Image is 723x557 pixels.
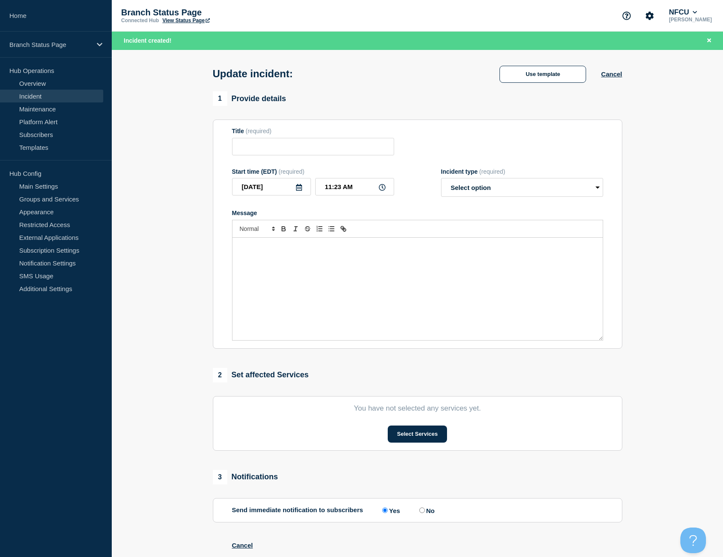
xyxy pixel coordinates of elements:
[232,542,253,549] button: Cancel
[121,8,292,17] p: Branch Status Page
[232,178,311,195] input: YYYY-MM-DD
[232,128,394,134] div: Title
[680,528,706,553] iframe: Help Scout Beacon - Open
[121,17,159,23] p: Connected Hub
[236,224,278,234] span: Font size
[232,506,363,514] p: Send immediate notification to subscribers
[213,368,227,382] span: 2
[246,128,272,134] span: (required)
[499,66,586,83] button: Use template
[618,7,636,25] button: Support
[441,178,603,197] select: Incident type
[302,224,314,234] button: Toggle strikethrough text
[417,506,435,514] label: No
[163,17,210,23] a: View Status Page
[213,68,293,80] h1: Update incident:
[213,470,227,484] span: 3
[290,224,302,234] button: Toggle italic text
[213,470,278,484] div: Notifications
[124,37,171,44] span: Incident created!
[382,507,388,513] input: Yes
[315,178,394,195] input: HH:MM A
[232,210,603,216] div: Message
[232,506,603,514] div: Send immediate notification to subscribers
[380,506,400,514] label: Yes
[213,91,227,106] span: 1
[325,224,337,234] button: Toggle bulleted list
[232,138,394,155] input: Title
[232,168,394,175] div: Start time (EDT)
[337,224,349,234] button: Toggle link
[441,168,603,175] div: Incident type
[601,70,622,78] button: Cancel
[388,426,447,443] button: Select Services
[279,168,305,175] span: (required)
[314,224,325,234] button: Toggle ordered list
[641,7,659,25] button: Account settings
[667,8,699,17] button: NFCU
[232,404,603,413] p: You have not selected any services yet.
[479,168,505,175] span: (required)
[213,91,286,106] div: Provide details
[9,41,91,48] p: Branch Status Page
[232,238,603,340] div: Message
[213,368,309,382] div: Set affected Services
[704,36,714,46] button: Close banner
[419,507,425,513] input: No
[667,17,714,23] p: [PERSON_NAME]
[278,224,290,234] button: Toggle bold text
